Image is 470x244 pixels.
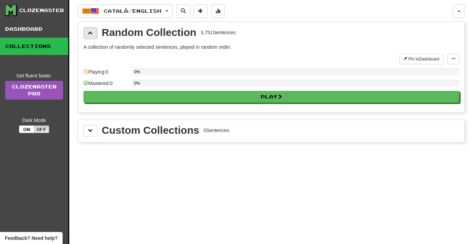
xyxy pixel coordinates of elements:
[5,117,63,124] div: Dark Mode
[83,44,459,50] p: A collection of randomly selected sentences, played in random order.
[78,4,173,18] button: Català/English
[34,125,49,133] button: Off
[102,27,196,38] div: Random Collection
[5,72,63,79] div: Get fluent faster.
[19,125,34,133] button: On
[204,127,229,134] div: 0 Sentences
[83,91,459,103] button: Play
[399,54,443,64] button: Pin toDashboard
[194,4,207,18] button: Add sentence to collection
[104,8,161,14] span: Català / English
[211,4,225,18] button: More stats
[83,68,128,80] div: Playing: 0
[83,80,128,91] div: Mastered: 0
[201,29,236,36] div: 3,751 Sentences
[102,125,199,135] div: Custom Collections
[5,81,63,100] a: ClozemasterPro
[19,7,64,14] div: Clozemaster
[5,235,57,242] span: Open feedback widget
[176,4,190,18] button: Search sentences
